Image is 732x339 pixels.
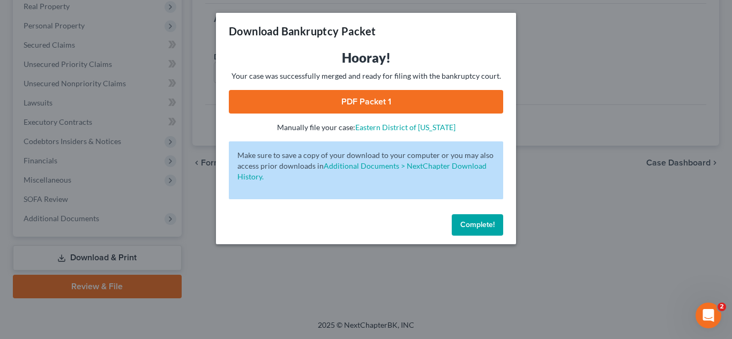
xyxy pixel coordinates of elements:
[452,214,503,236] button: Complete!
[718,303,726,311] span: 2
[355,123,455,132] a: Eastern District of [US_STATE]
[237,150,495,182] p: Make sure to save a copy of your download to your computer or you may also access prior downloads in
[229,71,503,81] p: Your case was successfully merged and ready for filing with the bankruptcy court.
[696,303,721,328] iframe: Intercom live chat
[237,161,487,181] a: Additional Documents > NextChapter Download History.
[229,49,503,66] h3: Hooray!
[460,220,495,229] span: Complete!
[229,90,503,114] a: PDF Packet 1
[229,122,503,133] p: Manually file your case:
[229,24,376,39] h3: Download Bankruptcy Packet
